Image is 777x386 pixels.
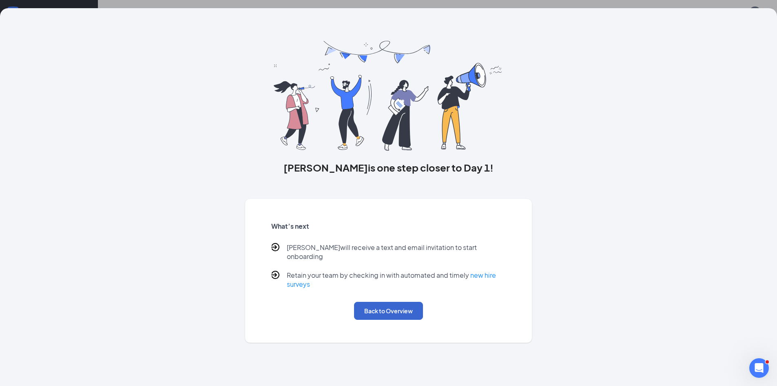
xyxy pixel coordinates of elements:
a: new hire surveys [287,271,496,288]
button: Back to Overview [354,302,423,320]
img: you are all set [274,41,503,151]
p: Retain your team by checking in with automated and timely [287,271,506,289]
iframe: Intercom live chat [749,358,769,378]
h3: [PERSON_NAME] is one step closer to Day 1! [245,161,532,174]
p: [PERSON_NAME] will receive a text and email invitation to start onboarding [287,243,506,261]
h5: What’s next [271,222,506,231]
